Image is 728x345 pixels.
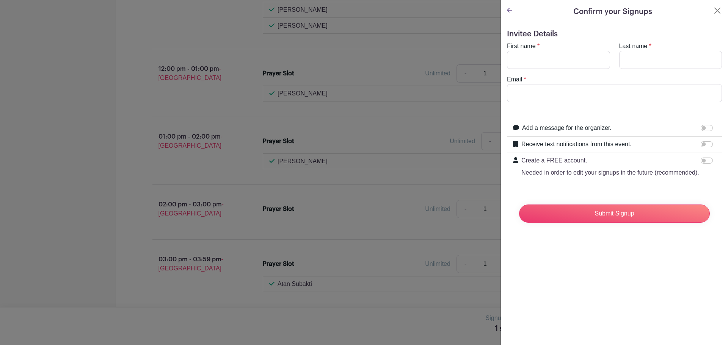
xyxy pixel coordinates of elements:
h5: Confirm your Signups [573,6,652,17]
button: Close [713,6,722,15]
label: Last name [619,42,648,51]
label: First name [507,42,536,51]
input: Submit Signup [519,205,710,223]
p: Needed in order to edit your signups in the future (recommended). [521,168,699,177]
label: Add a message for the organizer. [522,123,612,133]
h5: Invitee Details [507,30,722,39]
label: Receive text notifications from this event. [521,140,632,149]
p: Create a FREE account. [521,156,699,165]
label: Email [507,75,522,84]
